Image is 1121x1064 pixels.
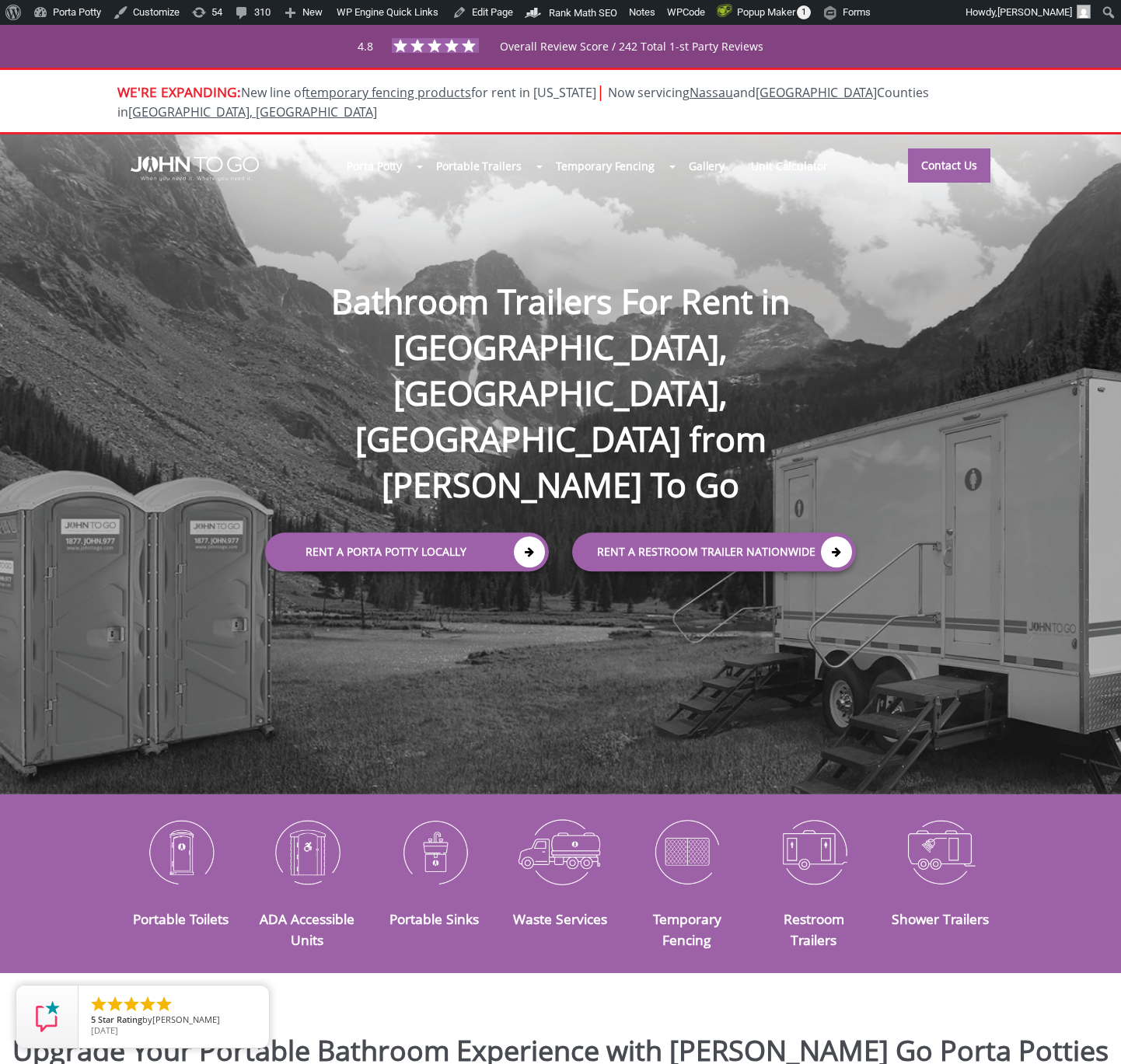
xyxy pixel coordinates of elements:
[382,811,486,892] img: Portable-Sinks-icon_N.png
[129,811,232,892] img: Portable-Toilets-icon_N.png
[265,532,549,571] a: Rent a Porta Potty Locally
[98,1013,142,1025] span: Star Rating
[256,811,359,892] img: ADA-Accessible-Units-icon_N.png
[549,7,617,19] span: Rank Math SEO
[389,909,479,928] a: Portable Sinks
[152,1013,220,1025] span: [PERSON_NAME]
[509,811,613,892] img: Waste-Services-icon_N.png
[423,149,534,183] a: Portable Trailers
[635,811,739,892] img: Temporary-Fencing-cion_N.png
[117,82,241,101] span: WE'RE EXPANDING:
[358,39,373,54] span: 4.8
[513,909,607,928] a: Waste Services
[260,909,354,948] a: ADA Accessible Units
[117,84,929,120] span: New line of for rent in [US_STATE]
[91,1013,96,1025] span: 5
[596,81,605,102] span: |
[128,103,377,120] a: [GEOGRAPHIC_DATA], [GEOGRAPHIC_DATA]
[89,995,108,1013] li: 
[543,149,668,183] a: Temporary Fencing
[106,995,124,1013] li: 
[91,1024,118,1036] span: [DATE]
[784,909,844,948] a: Restroom Trailers
[133,909,229,928] a: Portable Toilets
[676,149,738,183] a: Gallery
[117,84,929,120] span: Now servicing and Counties in
[250,228,871,508] h1: Bathroom Trailers For Rent in [GEOGRAPHIC_DATA], [GEOGRAPHIC_DATA], [GEOGRAPHIC_DATA] from [PERSO...
[32,1001,63,1032] img: Review Rating
[653,909,721,948] a: Temporary Fencing
[91,1015,257,1026] span: by
[155,995,173,1013] li: 
[797,5,811,19] span: 1
[756,84,877,101] a: [GEOGRAPHIC_DATA]
[131,156,259,181] img: JOHN to go
[997,6,1072,18] span: [PERSON_NAME]
[892,909,989,928] a: Shower Trailers
[762,811,865,892] img: Restroom-Trailers-icon_N.png
[738,149,841,183] a: Unit Calculator
[1059,1002,1121,1064] button: Live Chat
[334,149,415,183] a: Porta Potty
[138,995,157,1013] li: 
[690,84,733,101] a: Nassau
[889,811,992,892] img: Shower-Trailers-icon_N.png
[306,84,471,101] a: temporary fencing products
[500,39,763,85] span: Overall Review Score / 242 Total 1-st Party Reviews
[122,995,141,1013] li: 
[908,148,990,183] a: Contact Us
[572,532,856,571] a: rent a RESTROOM TRAILER Nationwide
